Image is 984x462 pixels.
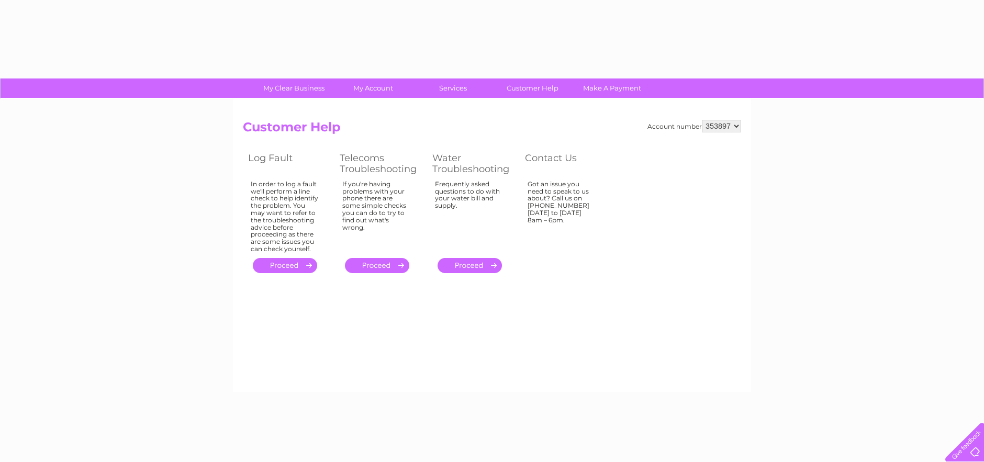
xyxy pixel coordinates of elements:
div: Account number [647,120,741,132]
div: If you're having problems with your phone there are some simple checks you can do to try to find ... [342,181,411,249]
a: Make A Payment [569,78,655,98]
th: Log Fault [243,150,334,177]
div: Got an issue you need to speak to us about? Call us on [PHONE_NUMBER] [DATE] to [DATE] 8am – 6pm. [528,181,596,249]
h2: Customer Help [243,120,741,140]
a: . [438,258,502,273]
a: . [253,258,317,273]
th: Telecoms Troubleshooting [334,150,427,177]
th: Contact Us [520,150,611,177]
a: Customer Help [489,78,576,98]
a: My Clear Business [251,78,337,98]
a: Services [410,78,496,98]
a: My Account [330,78,417,98]
th: Water Troubleshooting [427,150,520,177]
div: Frequently asked questions to do with your water bill and supply. [435,181,504,249]
div: In order to log a fault we'll perform a line check to help identify the problem. You may want to ... [251,181,319,253]
a: . [345,258,409,273]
